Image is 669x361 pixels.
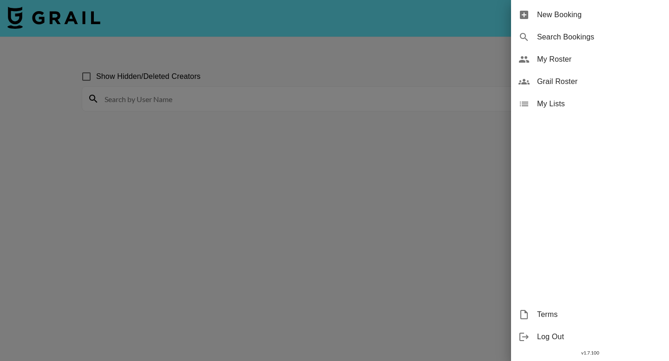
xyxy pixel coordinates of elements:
div: Grail Roster [511,71,669,93]
span: Terms [537,309,662,320]
span: New Booking [537,9,662,20]
div: My Roster [511,48,669,71]
div: Terms [511,303,669,326]
div: Search Bookings [511,26,669,48]
span: Grail Roster [537,76,662,87]
div: Log Out [511,326,669,348]
span: Log Out [537,331,662,342]
span: My Lists [537,98,662,110]
div: My Lists [511,93,669,115]
span: Search Bookings [537,32,662,43]
div: New Booking [511,4,669,26]
span: My Roster [537,54,662,65]
div: v 1.7.100 [511,348,669,358]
